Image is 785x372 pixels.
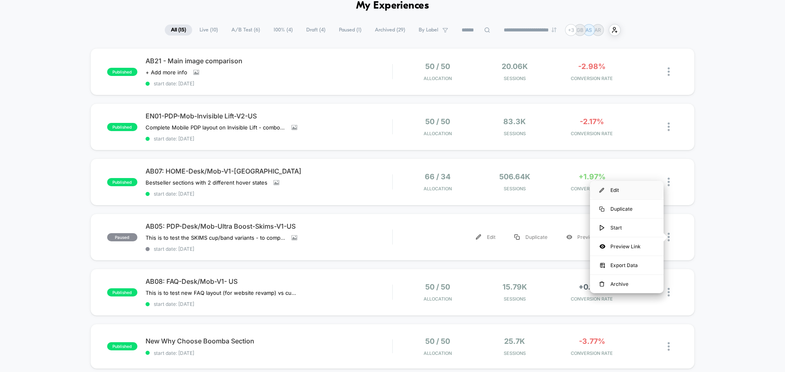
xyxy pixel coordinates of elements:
div: Export Data [590,256,664,274]
span: CONVERSION RATE [555,296,628,302]
span: 50 / 50 [425,337,450,345]
span: start date: [DATE] [146,191,392,197]
img: menu [514,234,520,240]
span: A/B Test ( 6 ) [225,25,266,36]
span: +1.97% [579,172,606,181]
span: 50 / 50 [425,283,450,291]
span: AB21 - Main image comparison [146,57,392,65]
p: GB [576,27,583,33]
img: close [668,67,670,76]
span: +0.14% [579,283,605,291]
p: AS [585,27,592,33]
span: 50 / 50 [425,62,450,71]
span: Complete Mobile PDP layout on Invisible Lift - combo Bleame and new layout sections. The new vers... [146,124,285,131]
div: Edit [590,181,664,199]
span: 20.06k [502,62,528,71]
span: published [107,123,137,131]
span: start date: [DATE] [146,301,392,307]
img: close [668,123,670,131]
span: By Label [419,27,438,33]
span: CONVERSION RATE [555,186,628,192]
span: New Why Choose Boomba Section [146,337,392,345]
span: published [107,288,137,296]
span: Allocation [424,186,452,192]
div: Duplicate [505,228,557,246]
span: -2.98% [578,62,606,71]
span: Draft ( 4 ) [300,25,332,36]
p: AR [594,27,601,33]
span: Allocation [424,296,452,302]
span: AB05: PDP-Desk/Mob-Ultra Boost-Skims-V1-US [146,222,392,230]
span: Bestseller sections with 2 different hover states [146,179,267,186]
div: + 3 [565,24,577,36]
span: AB08: FAQ-Desk/Mob-V1- US [146,277,392,285]
img: menu [476,234,481,240]
span: 66 / 34 [425,172,451,181]
span: published [107,342,137,350]
span: EN01-PDP-Mob-Invisible Lift-V2-US [146,112,392,120]
span: Sessions [478,76,552,81]
img: end [552,27,556,32]
img: close [668,178,670,186]
span: Paused ( 1 ) [333,25,368,36]
div: Duplicate [590,200,664,218]
span: + Add more info [146,69,187,76]
span: 25.7k [504,337,525,345]
img: close [668,342,670,351]
img: menu [599,281,604,287]
span: start date: [DATE] [146,136,392,142]
span: Allocation [424,76,452,81]
img: close [668,233,670,241]
span: AB07: HOME-Desk/Mob-V1-[GEOGRAPHIC_DATA] [146,167,392,175]
span: Sessions [478,296,552,302]
span: CONVERSION RATE [555,131,628,136]
div: Edit [467,228,505,246]
span: All ( 15 ) [165,25,192,36]
span: Allocation [424,131,452,136]
span: Archived ( 29 ) [369,25,411,36]
span: start date: [DATE] [146,350,392,356]
img: menu [599,207,604,212]
span: 100% ( 4 ) [267,25,299,36]
span: 506.64k [499,172,530,181]
img: menu [599,225,604,231]
span: Allocation [424,350,452,356]
span: This is to test new FAQ layout (for website revamp) vs current. We will use Clarity to measure. [146,290,297,296]
span: Sessions [478,131,552,136]
span: Sessions [478,350,552,356]
span: start date: [DATE] [146,246,392,252]
span: Sessions [478,186,552,192]
span: CONVERSION RATE [555,350,628,356]
span: CONVERSION RATE [555,76,628,81]
div: Preview [557,228,606,246]
span: -2.17% [580,117,604,126]
div: Preview Link [590,237,664,256]
span: published [107,178,137,186]
span: This is to test the SKIMS cup/band variants - to compare it with the results from the same AB of ... [146,234,285,241]
span: 83.3k [503,117,526,126]
span: -3.77% [579,337,605,345]
span: Live ( 10 ) [193,25,224,36]
div: Archive [590,275,664,293]
span: start date: [DATE] [146,80,392,87]
div: Start [590,218,664,237]
span: paused [107,233,137,241]
img: menu [599,188,604,193]
img: close [668,288,670,296]
span: 15.79k [502,283,527,291]
span: published [107,68,137,76]
span: 50 / 50 [425,117,450,126]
